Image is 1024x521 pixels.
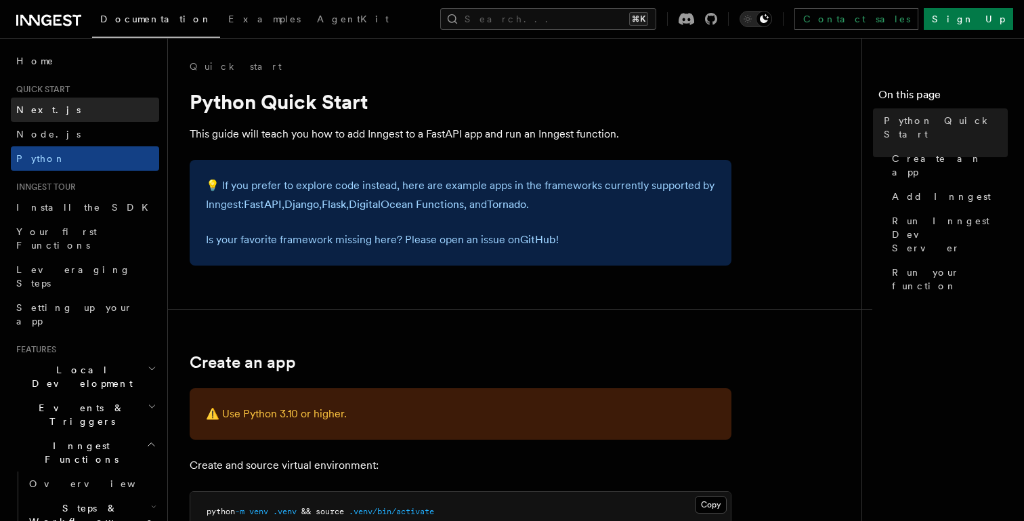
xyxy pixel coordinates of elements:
[349,198,464,211] a: DigitalOcean Functions
[11,401,148,428] span: Events & Triggers
[322,198,346,211] a: Flask
[887,146,1008,184] a: Create an app
[884,114,1008,141] span: Python Quick Start
[11,434,159,472] button: Inngest Functions
[273,507,297,516] span: .venv
[206,176,715,214] p: 💡 If you prefer to explore code instead, here are example apps in the frameworks currently suppor...
[794,8,918,30] a: Contact sales
[887,209,1008,260] a: Run Inngest Dev Server
[11,344,56,355] span: Features
[244,198,282,211] a: FastAPI
[16,104,81,115] span: Next.js
[16,153,66,164] span: Python
[440,8,656,30] button: Search...⌘K
[892,152,1008,179] span: Create an app
[16,264,131,289] span: Leveraging Steps
[206,404,715,423] p: ⚠️ Use Python 3.10 or higher.
[11,84,70,95] span: Quick start
[309,4,397,37] a: AgentKit
[892,190,991,203] span: Add Inngest
[349,507,434,516] span: .venv/bin/activate
[29,478,169,489] span: Overview
[190,456,731,475] p: Create and source virtual environment:
[892,214,1008,255] span: Run Inngest Dev Server
[220,4,309,37] a: Examples
[190,125,731,144] p: This guide will teach you how to add Inngest to a FastAPI app and run an Inngest function.
[284,198,319,211] a: Django
[887,184,1008,209] a: Add Inngest
[301,507,311,516] span: &&
[92,4,220,38] a: Documentation
[695,496,727,514] button: Copy
[11,257,159,295] a: Leveraging Steps
[316,507,344,516] span: source
[520,233,556,246] a: GitHub
[11,122,159,146] a: Node.js
[190,60,282,73] a: Quick start
[924,8,1013,30] a: Sign Up
[11,358,159,396] button: Local Development
[190,89,731,114] h1: Python Quick Start
[878,87,1008,108] h4: On this page
[629,12,648,26] kbd: ⌘K
[11,396,159,434] button: Events & Triggers
[249,507,268,516] span: venv
[11,220,159,257] a: Your first Functions
[887,260,1008,298] a: Run your function
[11,439,146,466] span: Inngest Functions
[11,146,159,171] a: Python
[228,14,301,24] span: Examples
[16,226,97,251] span: Your first Functions
[235,507,244,516] span: -m
[16,54,54,68] span: Home
[317,14,389,24] span: AgentKit
[740,11,772,27] button: Toggle dark mode
[487,198,526,211] a: Tornado
[892,266,1008,293] span: Run your function
[11,98,159,122] a: Next.js
[207,507,235,516] span: python
[24,472,159,496] a: Overview
[206,230,715,249] p: Is your favorite framework missing here? Please open an issue on !
[190,353,296,372] a: Create an app
[16,202,156,213] span: Install the SDK
[878,108,1008,146] a: Python Quick Start
[11,195,159,220] a: Install the SDK
[16,302,133,327] span: Setting up your app
[100,14,212,24] span: Documentation
[16,129,81,140] span: Node.js
[11,295,159,333] a: Setting up your app
[11,363,148,390] span: Local Development
[11,182,76,192] span: Inngest tour
[11,49,159,73] a: Home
